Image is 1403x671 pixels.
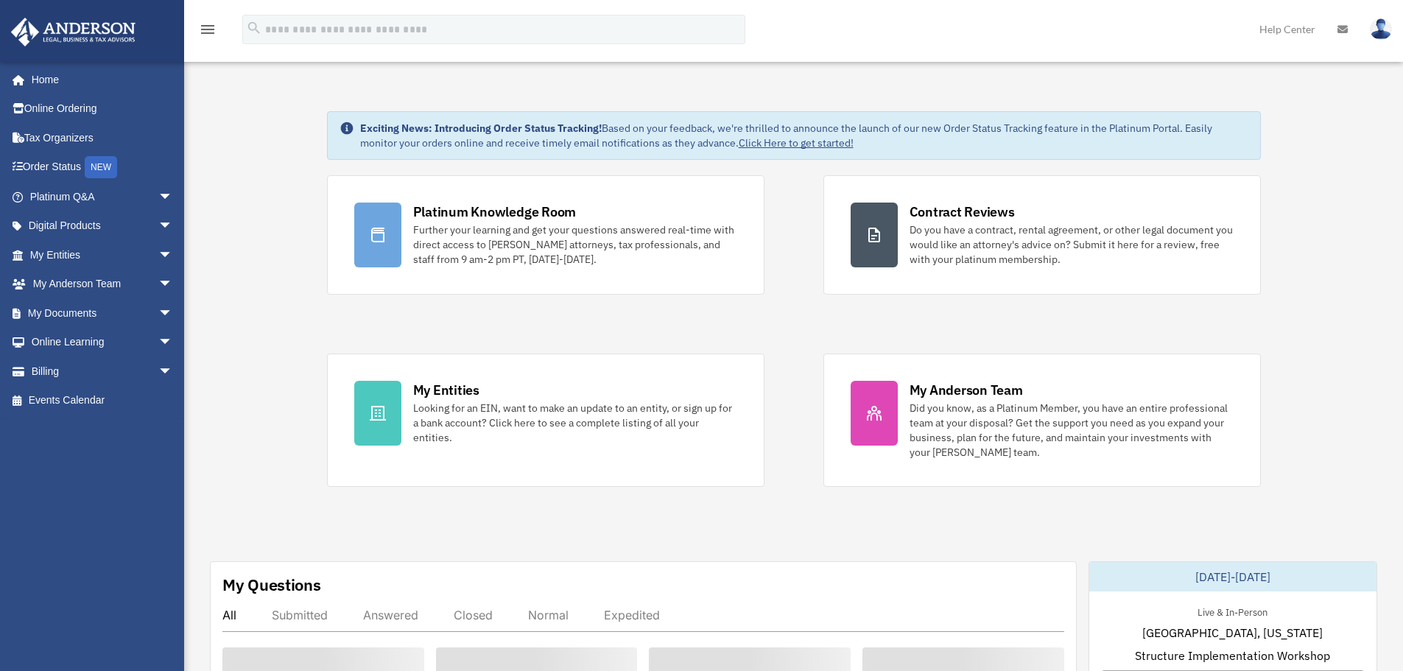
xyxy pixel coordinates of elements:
a: Events Calendar [10,386,195,415]
a: My Entitiesarrow_drop_down [10,240,195,270]
a: My Entities Looking for an EIN, want to make an update to an entity, or sign up for a bank accoun... [327,354,764,487]
span: arrow_drop_down [158,356,188,387]
a: Billingarrow_drop_down [10,356,195,386]
a: Order StatusNEW [10,152,195,183]
div: Looking for an EIN, want to make an update to an entity, or sign up for a bank account? Click her... [413,401,737,445]
a: Click Here to get started! [739,136,854,150]
div: Normal [528,608,569,622]
div: Platinum Knowledge Room [413,203,577,221]
a: My Documentsarrow_drop_down [10,298,195,328]
div: Based on your feedback, we're thrilled to announce the launch of our new Order Status Tracking fe... [360,121,1248,150]
div: Expedited [604,608,660,622]
div: Did you know, as a Platinum Member, you have an entire professional team at your disposal? Get th... [910,401,1234,460]
strong: Exciting News: Introducing Order Status Tracking! [360,122,602,135]
div: Submitted [272,608,328,622]
a: Contract Reviews Do you have a contract, rental agreement, or other legal document you would like... [823,175,1261,295]
a: Digital Productsarrow_drop_down [10,211,195,241]
div: My Anderson Team [910,381,1023,399]
div: Answered [363,608,418,622]
a: Tax Organizers [10,123,195,152]
a: My Anderson Team Did you know, as a Platinum Member, you have an entire professional team at your... [823,354,1261,487]
img: Anderson Advisors Platinum Portal [7,18,140,46]
div: Live & In-Person [1186,603,1279,619]
div: All [222,608,236,622]
span: [GEOGRAPHIC_DATA], [US_STATE] [1142,624,1323,642]
span: arrow_drop_down [158,211,188,242]
a: Home [10,65,188,94]
i: menu [199,21,217,38]
div: My Questions [222,574,321,596]
span: arrow_drop_down [158,240,188,270]
span: arrow_drop_down [158,270,188,300]
span: Structure Implementation Workshop [1135,647,1330,664]
a: menu [199,26,217,38]
a: Online Learningarrow_drop_down [10,328,195,357]
div: Further your learning and get your questions answered real-time with direct access to [PERSON_NAM... [413,222,737,267]
a: My Anderson Teamarrow_drop_down [10,270,195,299]
div: NEW [85,156,117,178]
a: Platinum Q&Aarrow_drop_down [10,182,195,211]
div: Closed [454,608,493,622]
a: Online Ordering [10,94,195,124]
div: [DATE]-[DATE] [1089,562,1376,591]
a: Platinum Knowledge Room Further your learning and get your questions answered real-time with dire... [327,175,764,295]
span: arrow_drop_down [158,182,188,212]
span: arrow_drop_down [158,328,188,358]
div: Do you have a contract, rental agreement, or other legal document you would like an attorney's ad... [910,222,1234,267]
span: arrow_drop_down [158,298,188,329]
div: My Entities [413,381,479,399]
img: User Pic [1370,18,1392,40]
i: search [246,20,262,36]
div: Contract Reviews [910,203,1015,221]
